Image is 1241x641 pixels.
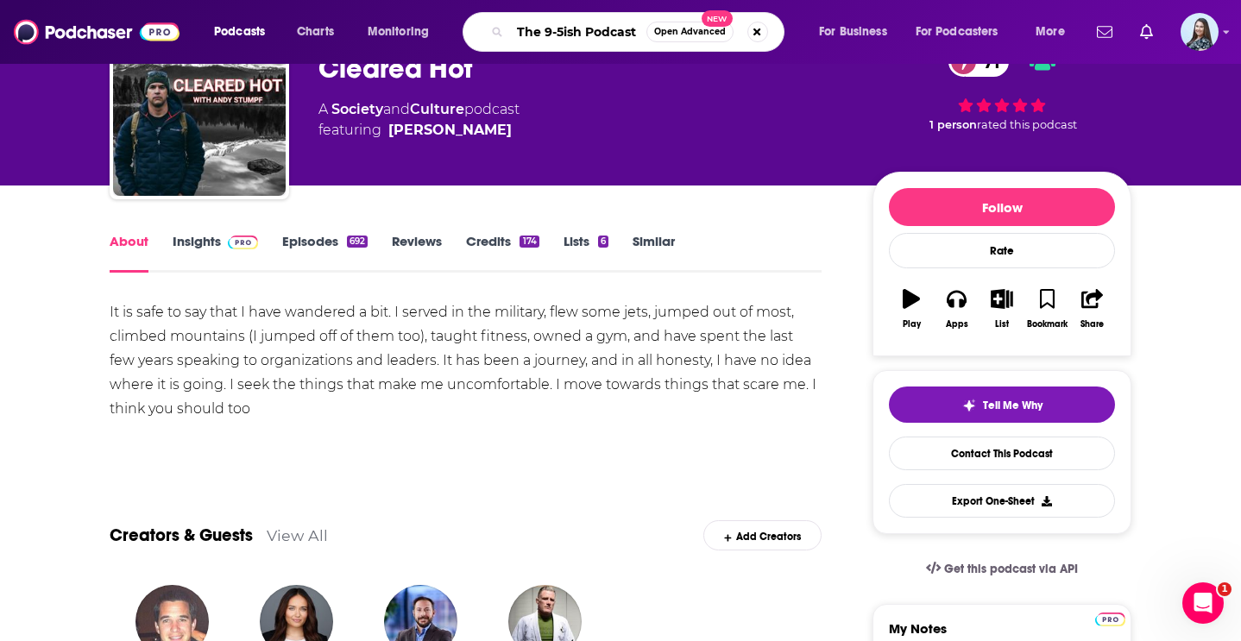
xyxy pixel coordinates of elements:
[297,20,334,44] span: Charts
[889,278,934,340] button: Play
[654,28,726,36] span: Open Advanced
[944,562,1078,576] span: Get this podcast via API
[267,526,328,544] a: View All
[228,236,258,249] img: Podchaser Pro
[807,18,909,46] button: open menu
[889,484,1115,518] button: Export One-Sheet
[702,10,733,27] span: New
[633,233,675,273] a: Similar
[347,236,368,248] div: 692
[929,118,977,131] span: 1 person
[410,101,464,117] a: Culture
[383,101,410,117] span: and
[916,20,998,44] span: For Podcasters
[980,278,1024,340] button: List
[1095,610,1125,626] a: Pro website
[1181,13,1219,51] button: Show profile menu
[889,386,1115,423] button: tell me why sparkleTell Me Why
[598,236,608,248] div: 6
[889,437,1115,470] a: Contact This Podcast
[368,20,429,44] span: Monitoring
[282,233,368,273] a: Episodes692
[110,233,148,273] a: About
[819,20,887,44] span: For Business
[1036,20,1065,44] span: More
[646,22,734,42] button: Open AdvancedNew
[1027,319,1068,330] div: Bookmark
[331,101,383,117] a: Society
[1080,319,1104,330] div: Share
[110,300,822,421] div: It is safe to say that I have wandered a bit. I served in the military, flew some jets, jumped ou...
[912,548,1092,590] a: Get this podcast via API
[564,233,608,273] a: Lists6
[1218,582,1232,596] span: 1
[983,399,1043,412] span: Tell Me Why
[977,118,1077,131] span: rated this podcast
[962,399,976,412] img: tell me why sparkle
[1181,13,1219,51] img: User Profile
[1070,278,1115,340] button: Share
[934,278,979,340] button: Apps
[1181,13,1219,51] span: Logged in as brookefortierpr
[202,18,287,46] button: open menu
[356,18,451,46] button: open menu
[1090,17,1119,47] a: Show notifications dropdown
[1133,17,1160,47] a: Show notifications dropdown
[520,236,539,248] div: 174
[1024,18,1087,46] button: open menu
[889,188,1115,226] button: Follow
[510,18,646,46] input: Search podcasts, credits, & more...
[903,319,921,330] div: Play
[286,18,344,46] a: Charts
[872,35,1131,142] div: 71 1 personrated this podcast
[388,120,512,141] a: Andy Stumpf
[995,319,1009,330] div: List
[1024,278,1069,340] button: Bookmark
[946,319,968,330] div: Apps
[214,20,265,44] span: Podcasts
[1182,582,1224,624] iframe: Intercom live chat
[173,233,258,273] a: InsightsPodchaser Pro
[466,233,539,273] a: Credits174
[110,525,253,546] a: Creators & Guests
[889,233,1115,268] div: Rate
[1095,613,1125,626] img: Podchaser Pro
[904,18,1024,46] button: open menu
[113,23,286,196] img: Cleared Hot
[14,16,180,48] img: Podchaser - Follow, Share and Rate Podcasts
[318,99,520,141] div: A podcast
[479,12,801,52] div: Search podcasts, credits, & more...
[703,520,822,550] div: Add Creators
[392,233,442,273] a: Reviews
[318,120,520,141] span: featuring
